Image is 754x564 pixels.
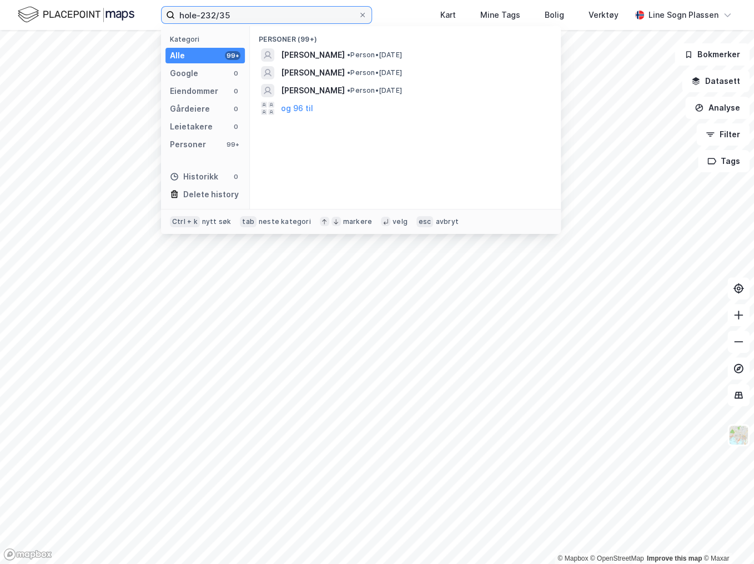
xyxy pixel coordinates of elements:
input: Søk på adresse, matrikkel, gårdeiere, leietakere eller personer [175,7,358,23]
div: Gårdeiere [170,102,210,116]
a: Mapbox [557,555,588,562]
span: Person • [DATE] [347,86,402,95]
button: Tags [698,150,750,172]
div: Eiendommer [170,84,218,98]
div: 0 [232,104,240,113]
div: Personer [170,138,206,151]
div: 0 [232,172,240,181]
div: Mine Tags [480,8,520,22]
a: Mapbox homepage [3,548,52,561]
span: Person • [DATE] [347,68,402,77]
div: Verktøy [589,8,619,22]
span: • [347,51,350,59]
span: Person • [DATE] [347,51,402,59]
button: Analyse [685,97,750,119]
button: og 96 til [281,102,313,115]
div: avbryt [435,217,458,226]
iframe: Chat Widget [698,511,754,564]
div: Bolig [545,8,564,22]
span: • [347,68,350,77]
div: Ctrl + k [170,216,200,227]
img: Z [728,425,749,446]
div: esc [416,216,434,227]
span: • [347,86,350,94]
div: neste kategori [259,217,311,226]
div: tab [240,216,257,227]
div: 0 [232,69,240,78]
span: [PERSON_NAME] [281,66,345,79]
div: 0 [232,122,240,131]
div: Kategori [170,35,245,43]
div: Kontrollprogram for chat [698,511,754,564]
div: velg [393,217,408,226]
div: Alle [170,49,185,62]
span: [PERSON_NAME] [281,48,345,62]
div: 99+ [225,51,240,60]
div: Google [170,67,198,80]
div: Kart [440,8,456,22]
a: Improve this map [647,555,702,562]
a: OpenStreetMap [590,555,644,562]
div: 0 [232,87,240,96]
div: Historikk [170,170,218,183]
span: [PERSON_NAME] [281,84,345,97]
img: logo.f888ab2527a4732fd821a326f86c7f29.svg [18,5,134,24]
div: Leietakere [170,120,213,133]
div: 99+ [225,140,240,149]
div: markere [343,217,372,226]
button: Datasett [682,70,750,92]
div: Personer (99+) [250,26,561,46]
button: Bokmerker [675,43,750,66]
div: Line Sogn Plassen [649,8,718,22]
div: nytt søk [202,217,232,226]
button: Filter [696,123,750,146]
div: Delete history [183,188,239,201]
